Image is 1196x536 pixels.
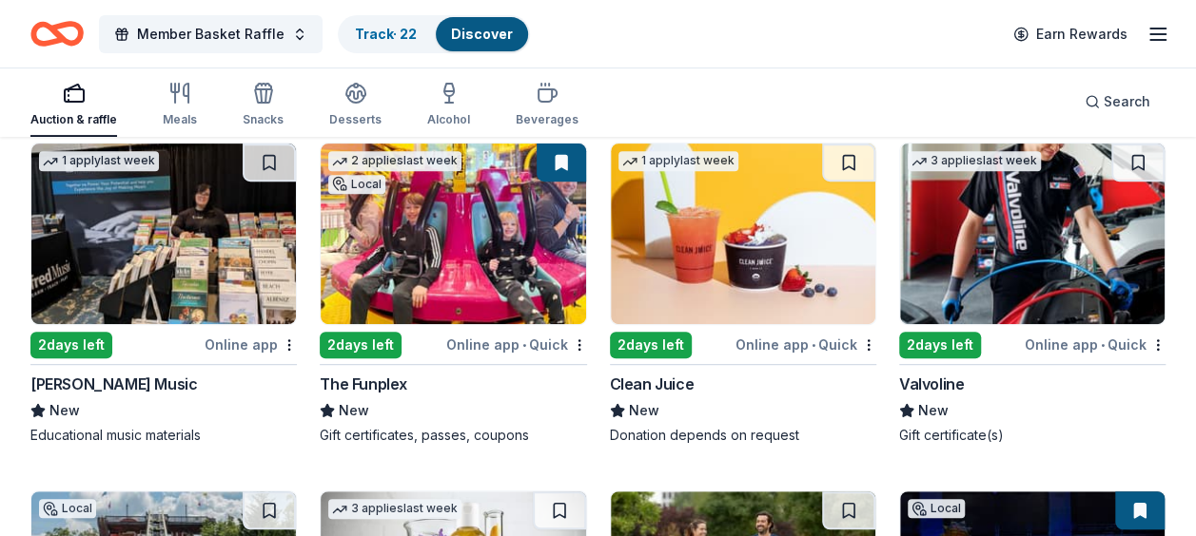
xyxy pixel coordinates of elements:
div: Auction & raffle [30,112,117,127]
span: New [918,399,949,422]
a: Image for The Funplex2 applieslast weekLocal2days leftOnline app•QuickThe FunplexNewGift certific... [320,143,586,445]
div: 1 apply last week [39,151,159,171]
button: Meals [163,74,197,137]
button: Member Basket Raffle [99,15,323,53]
div: 2 days left [30,332,112,358]
a: Earn Rewards [1002,17,1139,51]
img: Image for Valvoline [900,144,1165,324]
span: New [339,399,369,422]
button: Desserts [329,74,382,137]
div: Online app Quick [1025,333,1166,356]
div: Online app [205,333,297,356]
span: • [522,337,526,353]
a: Image for Clean Juice1 applylast week2days leftOnline app•QuickClean JuiceNewDonation depends on ... [610,143,876,445]
button: Alcohol [427,74,470,137]
span: • [812,337,815,353]
div: Online app Quick [735,333,876,356]
button: Snacks [243,74,284,137]
div: Clean Juice [610,373,695,395]
div: Beverages [516,112,578,127]
a: Image for Alfred Music1 applylast week2days leftOnline app[PERSON_NAME] MusicNewEducational music... [30,143,297,445]
img: Image for Clean Juice [611,144,875,324]
button: Search [1069,83,1166,121]
div: 2 applies last week [328,151,461,171]
a: Track· 22 [355,26,417,42]
div: 2 days left [610,332,692,358]
div: Local [908,499,965,518]
div: Local [39,499,96,518]
a: Image for Valvoline3 applieslast week2days leftOnline app•QuickValvolineNewGift certificate(s) [899,143,1166,445]
div: 1 apply last week [618,151,738,171]
img: Image for Alfred Music [31,144,296,324]
span: Search [1104,90,1150,113]
div: 2 days left [899,332,981,358]
div: The Funplex [320,373,407,395]
div: 3 applies last week [328,499,461,519]
button: Auction & raffle [30,74,117,137]
div: Desserts [329,112,382,127]
button: Track· 22Discover [338,15,530,53]
a: Home [30,11,84,56]
span: • [1101,337,1105,353]
div: Gift certificates, passes, coupons [320,426,586,445]
div: Donation depends on request [610,426,876,445]
a: Discover [451,26,513,42]
div: Online app Quick [446,333,587,356]
div: 3 applies last week [908,151,1041,171]
img: Image for The Funplex [321,144,585,324]
div: Gift certificate(s) [899,426,1166,445]
span: Member Basket Raffle [137,23,284,46]
div: Meals [163,112,197,127]
div: Alcohol [427,112,470,127]
div: Snacks [243,112,284,127]
div: Local [328,175,385,194]
div: 2 days left [320,332,402,358]
span: New [49,399,80,422]
button: Beverages [516,74,578,137]
div: [PERSON_NAME] Music [30,373,197,395]
div: Valvoline [899,373,964,395]
div: Educational music materials [30,426,297,445]
span: New [629,399,659,422]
